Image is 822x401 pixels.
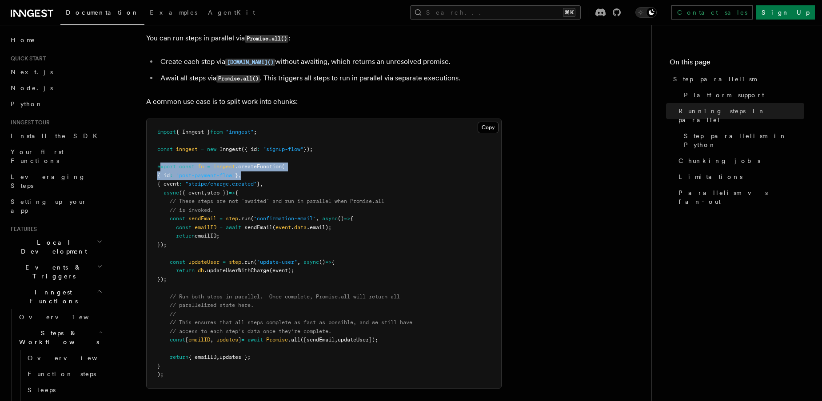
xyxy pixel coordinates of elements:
[257,181,260,187] span: }
[675,169,804,185] a: Limitations
[157,172,170,179] span: { id
[157,363,160,369] span: }
[170,215,185,222] span: const
[28,386,56,393] span: Sleeps
[208,9,255,16] span: AgentKit
[157,163,176,170] span: export
[216,354,219,360] span: ,
[210,129,223,135] span: from
[684,131,804,149] span: Step parallelism in Python
[300,337,335,343] span: ([sendEmail
[179,190,204,196] span: ({ event
[226,215,238,222] span: step
[291,224,294,230] span: .
[7,119,50,126] span: Inngest tour
[671,5,753,20] a: Contact sales
[179,163,195,170] span: const
[170,337,185,343] span: const
[288,337,300,343] span: .all
[680,128,804,153] a: Step parallelism in Python
[229,190,235,196] span: =>
[188,337,210,343] span: emailID
[678,172,742,181] span: Limitations
[11,198,87,214] span: Setting up your app
[263,146,303,152] span: "signup-flow"
[219,215,223,222] span: =
[170,302,254,308] span: // parallelized state here.
[7,80,104,96] a: Node.js
[316,215,319,222] span: ,
[11,132,103,139] span: Install the SDK
[247,337,263,343] span: await
[28,354,119,361] span: Overview
[188,354,216,360] span: { emailID
[207,190,229,196] span: step })
[188,259,219,265] span: updateUser
[307,224,331,230] span: .email);
[254,215,316,222] span: "confirmation-email"
[216,337,238,343] span: updates
[350,215,353,222] span: {
[338,337,378,343] span: updateUser]);
[7,284,104,309] button: Inngest Functions
[680,87,804,103] a: Platform support
[675,103,804,128] a: Running steps in parallel
[60,3,144,25] a: Documentation
[7,234,104,259] button: Local Development
[176,224,192,230] span: const
[254,129,257,135] span: ;
[24,366,104,382] a: Function steps
[225,57,275,66] a: [DOMAIN_NAME]()
[635,7,657,18] button: Toggle dark mode
[229,259,241,265] span: step
[563,8,575,17] kbd: ⌘K
[11,84,53,91] span: Node.js
[7,194,104,218] a: Setting up your app
[7,169,104,194] a: Leveraging Steps
[235,172,238,179] span: }
[238,215,251,222] span: .run
[322,215,338,222] span: async
[238,172,241,179] span: ,
[254,259,257,265] span: (
[201,146,204,152] span: =
[235,163,282,170] span: .createFunction
[210,337,213,343] span: ,
[678,107,804,124] span: Running steps in parallel
[7,32,104,48] a: Home
[673,75,756,83] span: Step parallelism
[684,91,764,99] span: Platform support
[188,215,216,222] span: sendEmail
[179,181,182,187] span: :
[146,32,502,45] p: You can run steps in parallel via :
[245,35,288,43] code: Promise.all()
[150,9,197,16] span: Examples
[251,215,254,222] span: (
[176,233,195,239] span: return
[226,129,254,135] span: "inngest"
[204,190,207,196] span: ,
[185,337,188,343] span: [
[7,259,104,284] button: Events & Triggers
[24,350,104,366] a: Overview
[176,267,195,274] span: return
[158,72,502,85] li: Await all steps via . This triggers all steps to run in parallel via separate executions.
[297,259,300,265] span: ,
[335,337,338,343] span: ,
[198,267,204,274] span: db
[204,267,269,274] span: .updateUserWithCharge
[157,371,164,377] span: );
[170,311,176,317] span: //
[272,224,275,230] span: (
[157,242,167,248] span: });
[266,337,288,343] span: Promise
[244,224,272,230] span: sendEmail
[195,224,216,230] span: emailID
[198,163,204,170] span: fn
[170,319,412,326] span: // This ensures that all steps complete as fast as possible, and we still have
[7,64,104,80] a: Next.js
[294,224,307,230] span: data
[303,259,319,265] span: async
[7,288,96,306] span: Inngest Functions
[185,181,257,187] span: "stripe/charge.created"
